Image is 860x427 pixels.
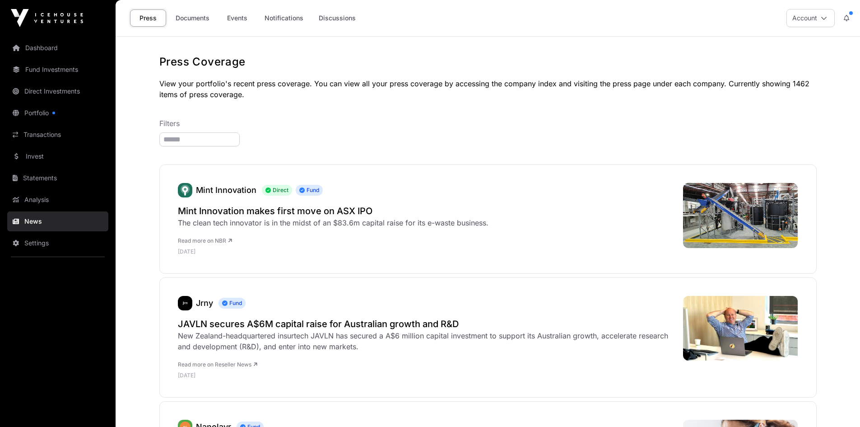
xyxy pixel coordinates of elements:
[7,233,108,253] a: Settings
[130,9,166,27] a: Press
[219,9,255,27] a: Events
[7,60,108,80] a: Fund Investments
[178,205,488,217] a: Mint Innovation makes first move on ASX IPO
[196,298,213,308] a: Jrny
[178,237,232,244] a: Read more on NBR
[178,318,674,330] a: JAVLN secures A$6M capital raise for Australian growth and R&D
[218,298,246,309] span: Fund
[7,190,108,210] a: Analysis
[7,211,108,231] a: News
[178,248,488,255] p: [DATE]
[178,296,192,310] a: Jrny
[7,125,108,145] a: Transactions
[196,185,256,195] a: Mint Innovation
[178,183,192,197] img: Mint.svg
[178,361,257,368] a: Read more on Reseller News
[313,9,362,27] a: Discussions
[7,146,108,166] a: Invest
[170,9,215,27] a: Documents
[159,118,817,129] p: Filters
[683,183,798,248] img: mint-innovation-hammer-mill-.jpeg
[7,38,108,58] a: Dashboard
[296,185,323,196] span: Fund
[178,296,192,310] img: jrny148.png
[7,81,108,101] a: Direct Investments
[178,183,192,197] a: Mint Innovation
[815,384,860,427] iframe: Chat Widget
[7,168,108,188] a: Statements
[786,9,835,27] button: Account
[159,78,817,100] p: View your portfolio's recent press coverage. You can view all your press coverage by accessing th...
[159,55,817,69] h1: Press Coverage
[262,185,292,196] span: Direct
[178,372,674,379] p: [DATE]
[7,103,108,123] a: Portfolio
[683,296,798,361] img: 4067502-0-12102500-1759452043-David-Leach.jpg
[11,9,83,27] img: Icehouse Ventures Logo
[178,217,488,228] div: The clean tech innovator is in the midst of an $83.6m capital raise for its e-waste business.
[178,330,674,352] div: New Zealand-headquartered insurtech JAVLN has secured a A$6 million capital investment to support...
[259,9,309,27] a: Notifications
